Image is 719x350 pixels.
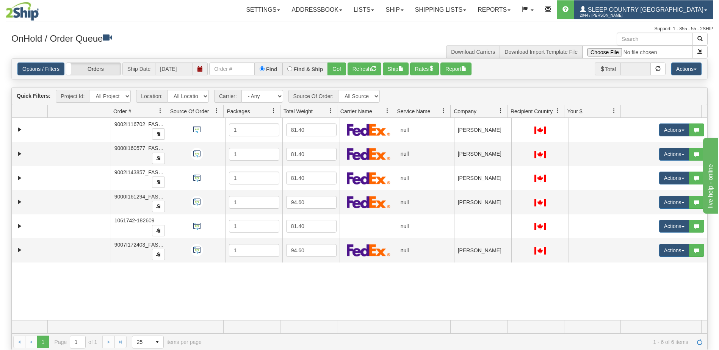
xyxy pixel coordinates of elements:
[209,62,255,75] input: Order #
[66,63,121,75] label: Orders
[191,244,203,256] img: API
[692,33,708,45] button: Search
[212,339,688,345] span: 1 - 6 of 6 items
[6,5,70,14] div: live help - online
[694,336,706,348] a: Refresh
[659,220,689,233] button: Actions
[17,92,50,100] label: Quick Filters:
[534,127,546,134] img: CA
[659,196,689,209] button: Actions
[567,108,583,115] span: Your $
[659,244,689,257] button: Actions
[12,87,707,105] div: grid toolbar
[586,6,703,13] span: Sleep Country [GEOGRAPHIC_DATA]
[671,62,702,75] button: Actions
[152,177,165,188] button: Copy to clipboard
[702,136,718,214] iframe: chat widget
[397,166,454,190] td: null
[574,0,713,19] a: Sleep Country [GEOGRAPHIC_DATA] 2044 / [PERSON_NAME]
[348,62,381,75] button: Refresh
[286,0,348,19] a: Addressbook
[55,336,97,348] span: Page of 1
[15,149,24,159] a: Expand
[152,201,165,212] button: Copy to clipboard
[15,173,24,183] a: Expand
[397,190,454,214] td: null
[440,62,472,75] button: Report
[132,336,164,348] span: Page sizes drop down
[132,336,202,348] span: items per page
[454,166,511,190] td: [PERSON_NAME]
[191,220,203,233] img: API
[534,175,546,182] img: CA
[454,190,511,214] td: [PERSON_NAME]
[511,108,553,115] span: Recipient Country
[454,118,511,142] td: [PERSON_NAME]
[347,244,390,256] img: FedEx
[327,62,346,75] button: Go!
[152,153,165,164] button: Copy to clipboard
[340,108,372,115] span: Carrier Name
[114,242,166,248] span: 9007I172403_FASUS
[454,238,511,262] td: [PERSON_NAME]
[534,247,546,255] img: CA
[37,336,49,348] span: Page 1
[380,0,409,19] a: Ship
[454,142,511,166] td: [PERSON_NAME]
[114,121,166,127] span: 9002I116702_FASUS
[397,214,454,239] td: null
[534,199,546,206] img: CA
[152,225,165,236] button: Copy to clipboard
[170,108,209,115] span: Source Of Order
[266,67,277,72] label: Find
[70,336,85,348] input: Page 1
[494,105,507,117] a: Company filter column settings
[580,12,637,19] span: 2044 / [PERSON_NAME]
[191,148,203,160] img: API
[294,67,323,72] label: Find & Ship
[113,108,131,115] span: Order #
[152,128,165,140] button: Copy to clipboard
[397,108,431,115] span: Service Name
[451,49,495,55] a: Download Carriers
[397,118,454,142] td: null
[136,90,167,103] span: Location:
[284,108,313,115] span: Total Weight
[15,125,24,134] a: Expand
[227,108,250,115] span: Packages
[534,151,546,158] img: CA
[397,142,454,166] td: null
[114,169,166,175] span: 9002I143857_FASUS
[583,45,693,58] input: Import
[11,33,354,44] h3: OnHold / Order Queue
[214,90,241,103] span: Carrier:
[122,62,155,75] span: Ship Date
[381,105,394,117] a: Carrier Name filter column settings
[659,123,689,136] button: Actions
[534,223,546,230] img: CA
[608,105,620,117] a: Your $ filter column settings
[6,2,39,21] img: logo2044.jpg
[504,49,578,55] a: Download Import Template File
[659,172,689,184] button: Actions
[56,90,89,103] span: Project Id:
[347,196,390,208] img: FedEx
[437,105,450,117] a: Service Name filter column settings
[347,123,390,136] img: FedEx
[114,145,166,151] span: 9000I160577_FASUS
[347,172,390,184] img: FedEx
[617,33,693,45] input: Search
[324,105,337,117] a: Total Weight filter column settings
[288,90,338,103] span: Source Of Order:
[137,338,147,346] span: 25
[191,172,203,184] img: API
[472,0,516,19] a: Reports
[410,62,439,75] button: Rates
[454,108,476,115] span: Company
[6,26,713,32] div: Support: 1 - 855 - 55 - 2SHIP
[151,336,163,348] span: select
[267,105,280,117] a: Packages filter column settings
[114,217,155,223] span: 1061742-182609
[154,105,167,117] a: Order # filter column settings
[15,197,24,207] a: Expand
